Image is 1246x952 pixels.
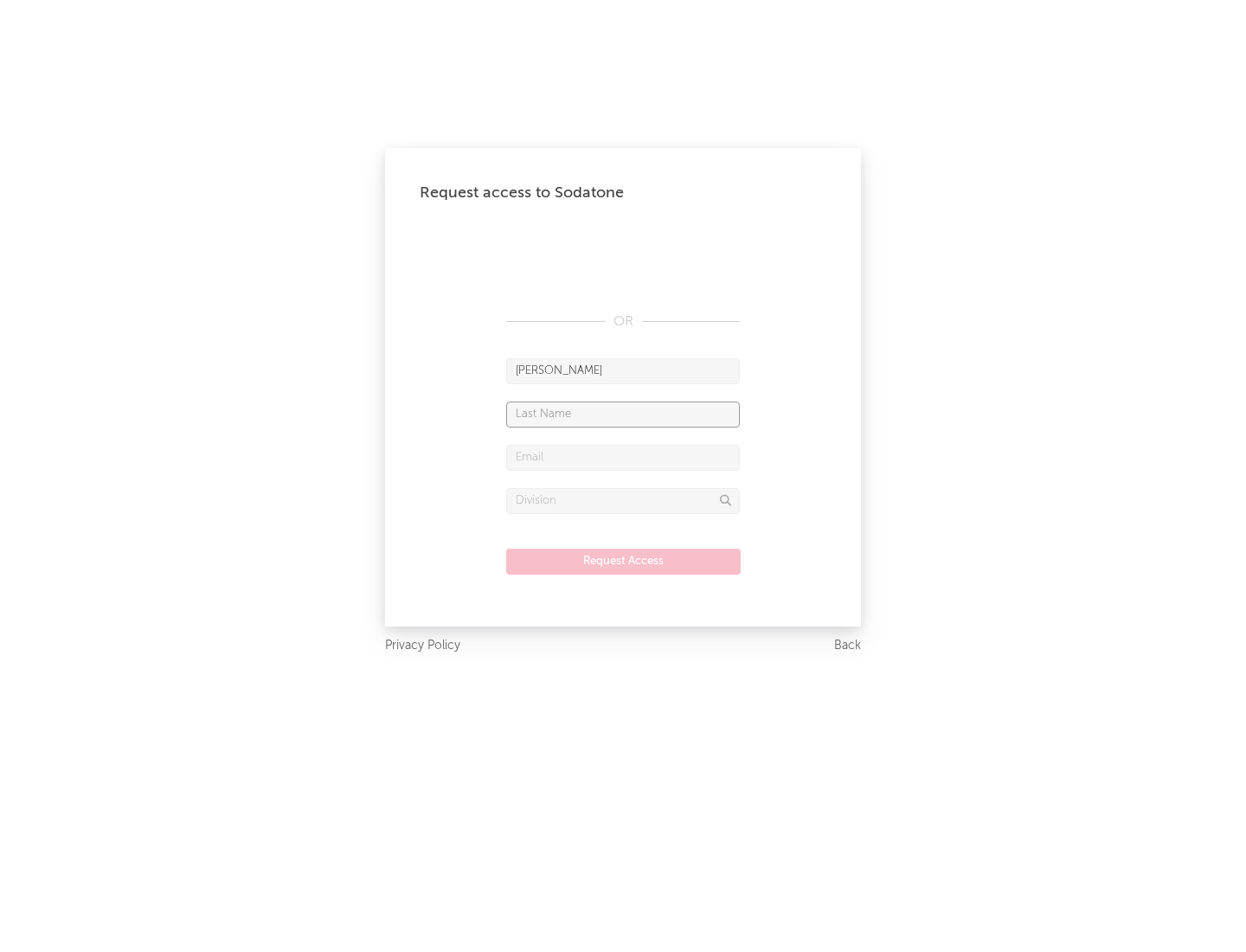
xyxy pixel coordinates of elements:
input: First Name [506,358,740,384]
button: Request Access [506,549,741,575]
div: Request access to Sodatone [420,183,826,203]
input: Last Name [506,402,740,428]
input: Email [506,445,740,471]
a: Back [834,635,861,657]
input: Division [506,488,740,514]
div: OR [506,312,740,332]
a: Privacy Policy [385,635,460,657]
